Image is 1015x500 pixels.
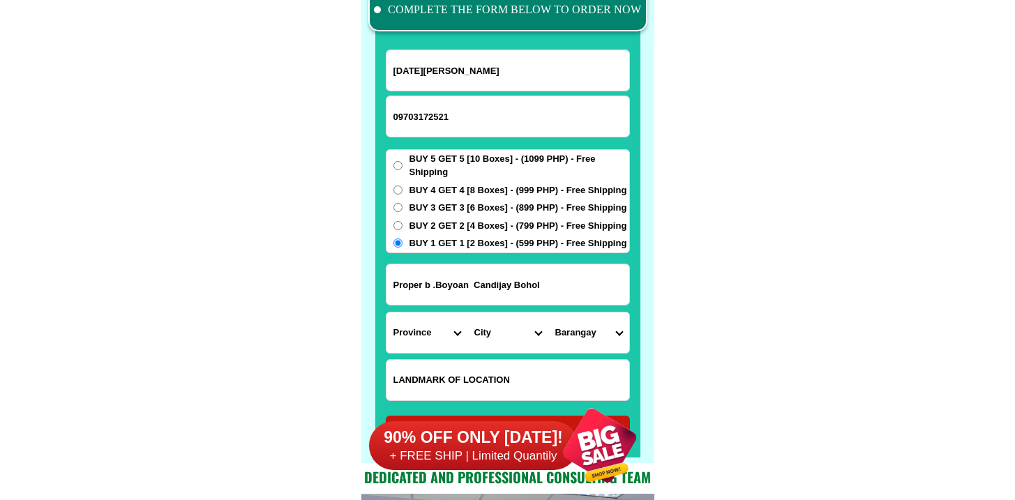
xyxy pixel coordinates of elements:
input: BUY 4 GET 4 [8 Boxes] - (999 PHP) - Free Shipping [393,185,403,195]
input: BUY 2 GET 2 [4 Boxes] - (799 PHP) - Free Shipping [393,221,403,230]
span: BUY 2 GET 2 [4 Boxes] - (799 PHP) - Free Shipping [409,219,627,233]
input: Input phone_number [386,96,629,137]
span: BUY 4 GET 4 [8 Boxes] - (999 PHP) - Free Shipping [409,183,627,197]
input: Input full_name [386,50,629,91]
input: BUY 5 GET 5 [10 Boxes] - (1099 PHP) - Free Shipping [393,161,403,170]
h6: 90% OFF ONLY [DATE]! [369,427,578,448]
input: Input LANDMARKOFLOCATION [386,360,629,400]
span: BUY 3 GET 3 [6 Boxes] - (899 PHP) - Free Shipping [409,201,627,215]
select: Select district [467,312,548,353]
li: COMPLETE THE FORM BELOW TO ORDER NOW [374,1,642,18]
input: BUY 1 GET 1 [2 Boxes] - (599 PHP) - Free Shipping [393,238,403,248]
span: BUY 1 GET 1 [2 Boxes] - (599 PHP) - Free Shipping [409,236,627,250]
span: BUY 5 GET 5 [10 Boxes] - (1099 PHP) - Free Shipping [409,152,629,179]
select: Select commune [548,312,629,353]
select: Select province [386,312,467,353]
h6: + FREE SHIP | Limited Quantily [369,448,578,464]
input: Input address [386,264,629,305]
input: BUY 3 GET 3 [6 Boxes] - (899 PHP) - Free Shipping [393,203,403,212]
h2: Dedicated and professional consulting team [361,467,654,487]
